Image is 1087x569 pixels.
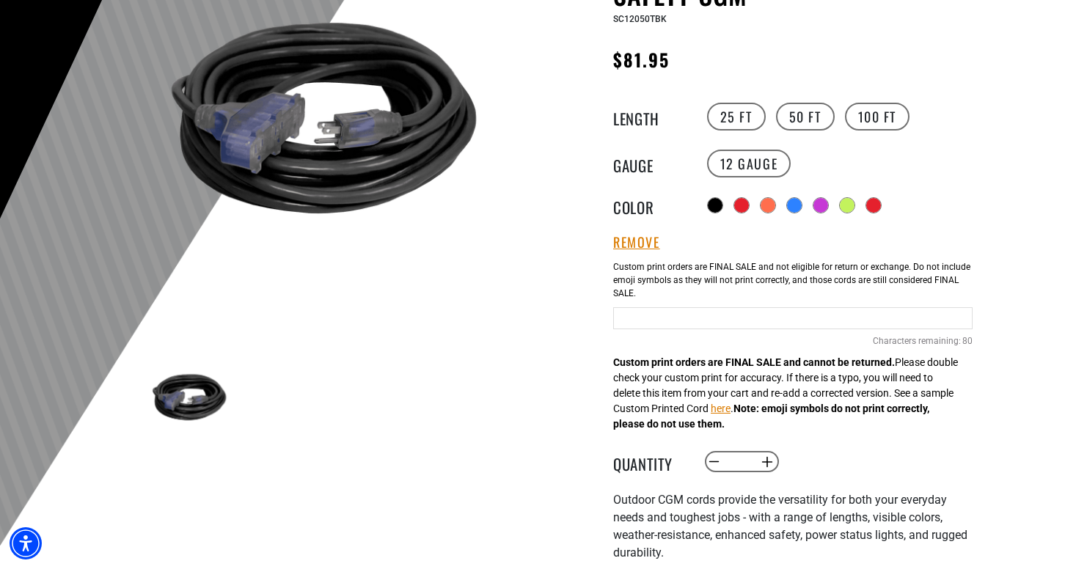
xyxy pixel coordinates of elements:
[707,103,766,131] label: 25 FT
[613,14,667,24] span: SC12050TBK
[613,154,687,173] legend: Gauge
[962,334,973,348] span: 80
[613,107,687,126] legend: Length
[10,527,42,559] div: Accessibility Menu
[873,336,961,346] span: Characters remaining:
[613,403,929,430] strong: Note: emoji symbols do not print correctly, please do not use them.
[147,358,232,443] img: black
[707,150,791,177] label: 12 Gauge
[613,46,670,73] span: $81.95
[711,401,731,416] button: here
[613,452,687,471] label: Quantity
[613,235,660,251] button: Remove
[613,196,687,215] legend: Color
[776,103,835,131] label: 50 FT
[613,493,967,559] span: Outdoor CGM cords provide the versatility for both your everyday needs and toughest jobs - with a...
[845,103,910,131] label: 100 FT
